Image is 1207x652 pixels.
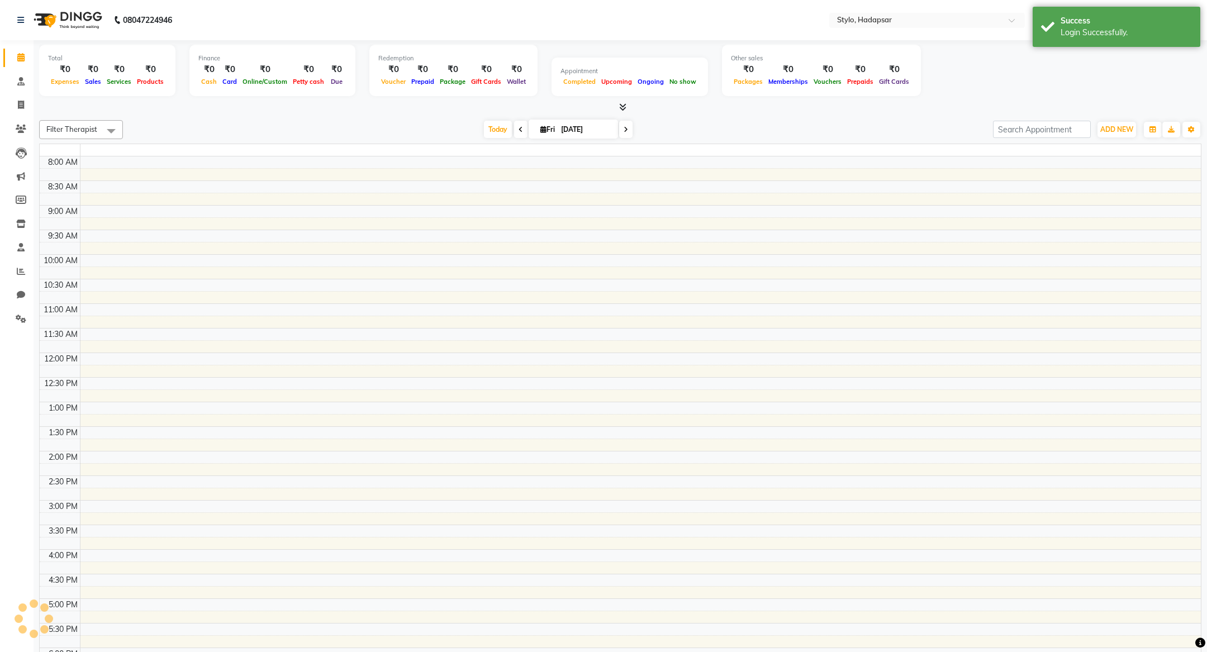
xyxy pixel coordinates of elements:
div: ₹0 [504,63,529,76]
div: 11:00 AM [41,304,80,316]
div: ₹0 [82,63,104,76]
div: ₹0 [766,63,811,76]
div: 4:00 PM [46,550,80,561]
div: 1:30 PM [46,427,80,439]
div: 3:00 PM [46,501,80,512]
div: 1:00 PM [46,402,80,414]
div: ₹0 [378,63,408,76]
div: Appointment [560,66,699,76]
div: ₹0 [290,63,327,76]
span: Expenses [48,78,82,85]
b: 08047224946 [123,4,172,36]
div: Finance [198,54,346,63]
div: 5:30 PM [46,624,80,635]
input: Search Appointment [993,121,1091,138]
div: 12:30 PM [42,378,80,389]
div: ₹0 [811,63,844,76]
span: Prepaids [844,78,876,85]
div: ₹0 [134,63,167,76]
div: ₹0 [731,63,766,76]
div: 2:30 PM [46,476,80,488]
div: ₹0 [876,63,912,76]
div: 2:00 PM [46,451,80,463]
div: 9:00 AM [46,206,80,217]
span: Cash [198,78,220,85]
div: ₹0 [48,63,82,76]
div: Total [48,54,167,63]
div: ₹0 [437,63,468,76]
div: 3:30 PM [46,525,80,537]
span: Sales [82,78,104,85]
div: ₹0 [220,63,240,76]
div: Other sales [731,54,912,63]
div: ₹0 [844,63,876,76]
span: Filter Therapist [46,125,97,134]
span: Card [220,78,240,85]
div: 10:00 AM [41,255,80,266]
span: No show [667,78,699,85]
span: Today [484,121,512,138]
div: ₹0 [468,63,504,76]
div: ₹0 [408,63,437,76]
div: ₹0 [240,63,290,76]
span: Package [437,78,468,85]
span: Gift Cards [876,78,912,85]
span: Wallet [504,78,529,85]
div: ₹0 [198,63,220,76]
div: 12:00 PM [42,353,80,365]
div: 8:30 AM [46,181,80,193]
span: ADD NEW [1100,125,1133,134]
span: Completed [560,78,598,85]
span: Voucher [378,78,408,85]
span: Packages [731,78,766,85]
span: Ongoing [635,78,667,85]
span: Vouchers [811,78,844,85]
div: 11:30 AM [41,329,80,340]
span: Online/Custom [240,78,290,85]
div: ₹0 [104,63,134,76]
span: Fri [538,125,558,134]
button: ADD NEW [1097,122,1136,137]
div: Success [1061,15,1192,27]
span: Upcoming [598,78,635,85]
div: 4:30 PM [46,574,80,586]
span: Prepaid [408,78,437,85]
div: Redemption [378,54,529,63]
span: Gift Cards [468,78,504,85]
div: ₹0 [327,63,346,76]
input: 2025-10-03 [558,121,614,138]
div: 5:00 PM [46,599,80,611]
div: Login Successfully. [1061,27,1192,39]
span: Memberships [766,78,811,85]
span: Products [134,78,167,85]
span: Petty cash [290,78,327,85]
span: Services [104,78,134,85]
div: 10:30 AM [41,279,80,291]
img: logo [28,4,105,36]
div: 8:00 AM [46,156,80,168]
div: 9:30 AM [46,230,80,242]
span: Due [328,78,345,85]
